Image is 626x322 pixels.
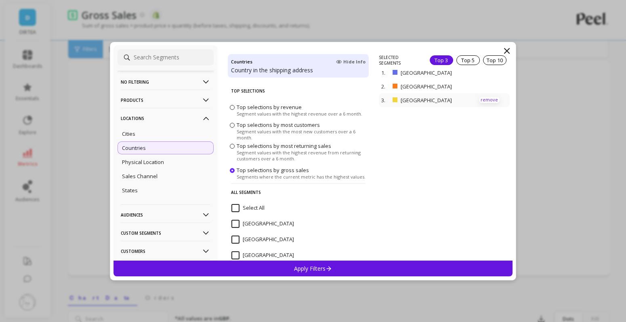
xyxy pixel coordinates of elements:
[379,55,420,66] p: SELECTED SEGMENTS
[121,204,210,225] p: Audiences
[231,66,366,74] p: Country in the shipping address
[121,241,210,261] p: Customers
[430,55,453,65] div: Top 3
[237,121,320,128] span: Top selections by most customers
[118,49,214,65] input: Search Segments
[121,90,210,110] p: Products
[122,173,158,180] p: Sales Channel
[237,128,367,141] span: Segment values with the most new customers over a 6 month.
[231,220,294,228] span: Afghanistan
[336,59,366,65] span: Hide Info
[401,83,479,90] p: [GEOGRAPHIC_DATA]
[401,69,479,76] p: [GEOGRAPHIC_DATA]
[381,97,389,104] p: 3.
[483,55,506,65] div: Top 10
[231,251,294,259] span: Angola
[479,97,500,103] p: remove
[401,97,479,104] p: [GEOGRAPHIC_DATA]
[381,69,389,76] p: 1.
[231,204,265,212] span: Select All
[237,103,302,110] span: Top selections by revenue
[231,82,366,99] p: Top Selections
[237,166,309,173] span: Top selections by gross sales
[121,108,210,128] p: Locations
[381,83,389,90] p: 2.
[237,110,362,116] span: Segment values with the highest revenue over a 6 month.
[122,130,135,137] p: Cities
[122,187,138,194] p: States
[121,223,210,243] p: Custom Segments
[231,183,366,201] p: All Segments
[294,265,332,272] p: Apply Filters
[456,55,480,65] div: Top 5
[231,236,294,244] span: Albania
[237,149,367,162] span: Segment values with the highest revenue from returning customers over a 6 month.
[237,173,366,179] span: Segments where the current metric has the highest values.
[237,142,331,149] span: Top selections by most returning sales
[121,259,210,280] p: Multi-Touch Attribution
[121,72,210,92] p: No filtering
[231,57,252,66] h4: Countries
[122,158,164,166] p: Physical Location
[122,144,146,152] p: Countries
